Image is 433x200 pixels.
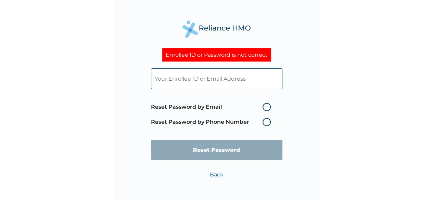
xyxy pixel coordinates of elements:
[162,48,271,62] div: Enrollee ID or Password is not correct
[151,103,274,111] label: Reset Password by Email
[151,118,274,126] label: Reset Password by Phone Number
[151,99,274,130] span: Password reset method
[182,21,251,38] img: Reliance Health's Logo
[151,68,282,89] input: Your Enrollee ID or Email Address
[151,140,282,160] input: Reset Password
[210,171,224,178] a: Back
